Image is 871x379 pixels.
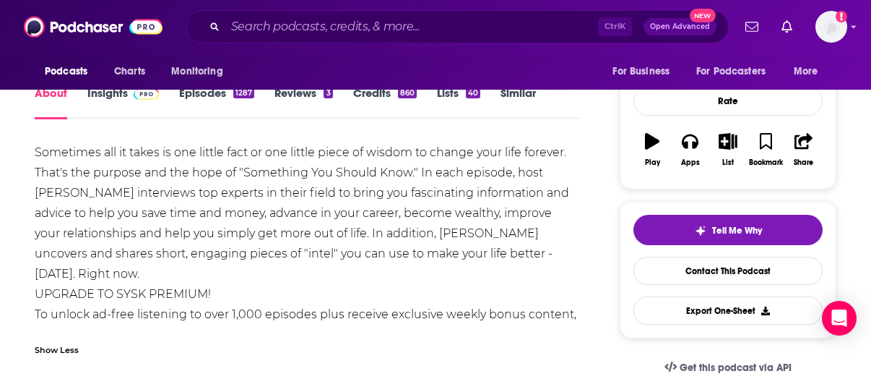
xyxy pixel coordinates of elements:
[353,86,417,119] a: Credits860
[712,225,762,237] span: Tell Me Why
[690,9,716,22] span: New
[633,86,823,116] div: Rate
[233,88,254,98] div: 1287
[114,61,145,82] span: Charts
[722,158,734,167] div: List
[709,124,747,176] button: List
[45,61,87,82] span: Podcasts
[633,215,823,245] button: tell me why sparkleTell Me Why
[398,88,417,98] div: 860
[815,11,847,43] img: User Profile
[161,58,241,85] button: open menu
[24,13,162,41] img: Podchaser - Follow, Share and Rate Podcasts
[437,86,480,119] a: Lists40
[836,11,847,22] svg: Add a profile image
[602,58,688,85] button: open menu
[794,158,813,167] div: Share
[633,257,823,285] a: Contact This Podcast
[35,86,67,119] a: About
[179,86,254,119] a: Episodes1287
[747,124,784,176] button: Bookmark
[500,86,536,119] a: Similar
[815,11,847,43] span: Logged in as hannah.bishop
[794,61,818,82] span: More
[134,88,159,100] img: Podchaser Pro
[645,158,660,167] div: Play
[225,15,598,38] input: Search podcasts, credits, & more...
[695,225,706,237] img: tell me why sparkle
[815,11,847,43] button: Show profile menu
[643,18,716,35] button: Open AdvancedNew
[612,61,669,82] span: For Business
[680,362,792,374] span: Get this podcast via API
[633,297,823,325] button: Export One-Sheet
[650,23,710,30] span: Open Advanced
[687,58,786,85] button: open menu
[171,61,222,82] span: Monitoring
[274,86,332,119] a: Reviews3
[696,61,766,82] span: For Podcasters
[776,14,798,39] a: Show notifications dropdown
[681,158,700,167] div: Apps
[105,58,154,85] a: Charts
[87,86,159,119] a: InsightsPodchaser Pro
[324,88,332,98] div: 3
[784,58,836,85] button: open menu
[35,58,106,85] button: open menu
[633,124,671,176] button: Play
[822,301,857,336] div: Open Intercom Messenger
[785,124,823,176] button: Share
[186,10,729,43] div: Search podcasts, credits, & more...
[740,14,764,39] a: Show notifications dropdown
[749,158,783,167] div: Bookmark
[598,17,632,36] span: Ctrl K
[35,142,580,345] div: Sometimes all it takes is one little fact or one little piece of wisdom to change your life forev...
[671,124,708,176] button: Apps
[466,88,480,98] div: 40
